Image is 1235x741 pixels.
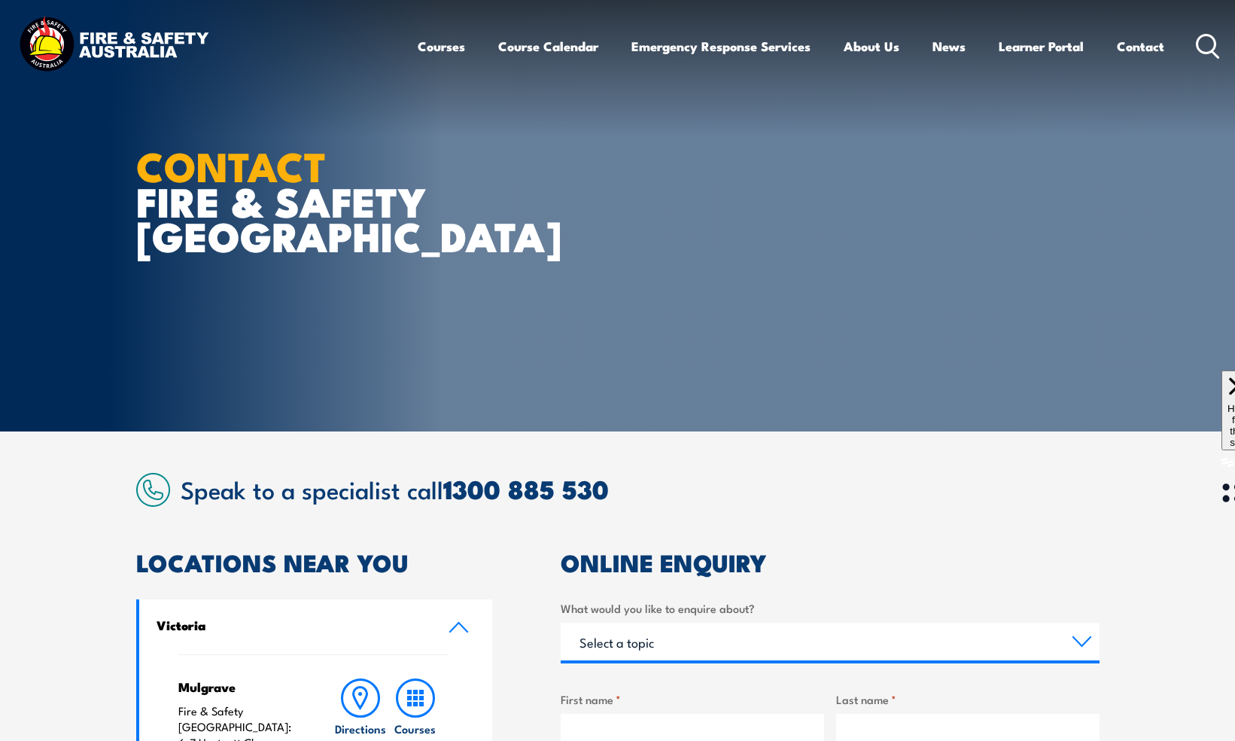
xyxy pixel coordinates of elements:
[561,599,1100,617] label: What would you like to enquire about?
[418,26,465,66] a: Courses
[932,26,966,66] a: News
[139,599,493,654] a: Victoria
[335,721,386,736] h6: Directions
[136,551,493,572] h2: LOCATIONS NEAR YOU
[178,678,304,695] h4: Mulgrave
[443,468,609,508] a: 1300 885 530
[394,721,436,736] h6: Courses
[631,26,811,66] a: Emergency Response Services
[999,26,1084,66] a: Learner Portal
[1117,26,1164,66] a: Contact
[136,133,327,196] strong: CONTACT
[498,26,598,66] a: Course Calendar
[561,551,1100,572] h2: ONLINE ENQUIRY
[844,26,899,66] a: About Us
[157,617,426,633] h4: Victoria
[136,148,508,253] h1: FIRE & SAFETY [GEOGRAPHIC_DATA]
[836,691,1100,708] label: Last name
[181,475,1100,502] h2: Speak to a specialist call
[561,691,824,708] label: First name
